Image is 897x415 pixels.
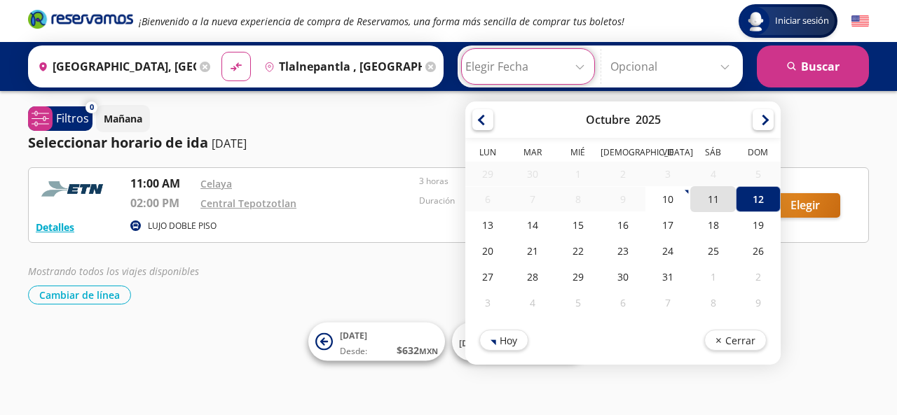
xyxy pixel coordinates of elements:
[556,146,601,162] th: Miércoles
[556,238,601,264] div: 22-Oct-25
[736,212,781,238] div: 19-Oct-25
[645,212,690,238] div: 17-Oct-25
[736,146,781,162] th: Domingo
[601,162,645,186] div: 02-Oct-25
[601,264,645,290] div: 30-Oct-25
[601,238,645,264] div: 23-Oct-25
[465,146,510,162] th: Lunes
[510,162,555,186] div: 30-Sep-25
[90,101,94,113] span: 0
[465,238,510,264] div: 20-Oct-25
[510,146,555,162] th: Martes
[636,112,661,127] div: 2025
[690,212,735,238] div: 18-Oct-25
[556,162,601,186] div: 01-Oct-25
[769,14,835,28] span: Iniciar sesión
[56,110,89,127] p: Filtros
[690,238,735,264] div: 25-Oct-25
[757,45,869,87] button: Buscar
[465,162,510,186] div: 29-Sep-25
[419,346,438,356] small: MXN
[690,290,735,316] div: 08-Nov-25
[465,187,510,211] div: 06-Oct-25
[610,49,736,84] input: Opcional
[690,264,735,290] div: 01-Nov-25
[556,212,601,238] div: 15-Oct-25
[28,8,133,34] a: Brand Logo
[601,146,645,162] th: Jueves
[736,290,781,316] div: 09-Nov-25
[601,290,645,316] div: 06-Nov-25
[736,162,781,186] div: 05-Oct-25
[465,264,510,290] div: 27-Oct-25
[510,264,555,290] div: 28-Oct-25
[645,290,690,316] div: 07-Nov-25
[308,323,445,361] button: [DATE]Desde:$632MXN
[510,238,555,264] div: 21-Oct-25
[32,49,196,84] input: Buscar Origen
[510,290,555,316] div: 04-Nov-25
[130,175,193,192] p: 11:00 AM
[96,105,150,132] button: Mañana
[645,146,690,162] th: Viernes
[479,330,528,351] button: Hoy
[770,193,840,218] button: Elegir
[397,343,438,358] span: $ 632
[645,238,690,264] div: 24-Oct-25
[601,212,645,238] div: 16-Oct-25
[28,265,199,278] em: Mostrando todos los viajes disponibles
[200,177,232,190] a: Celaya
[736,238,781,264] div: 26-Oct-25
[465,212,510,238] div: 13-Oct-25
[104,111,142,126] p: Mañana
[340,330,367,342] span: [DATE]
[736,186,781,212] div: 12-Oct-25
[556,264,601,290] div: 29-Oct-25
[212,135,247,152] p: [DATE]
[28,8,133,29] i: Brand Logo
[200,197,296,210] a: Central Tepotzotlan
[690,146,735,162] th: Sábado
[130,195,193,211] p: 02:00 PM
[586,112,630,127] div: Octubre
[465,49,591,84] input: Elegir Fecha
[259,49,423,84] input: Buscar Destino
[556,290,601,316] div: 05-Nov-25
[510,212,555,238] div: 14-Oct-25
[36,220,74,234] button: Detalles
[419,195,631,207] p: Duración
[36,175,113,203] img: RESERVAMOS
[459,337,486,349] span: [DATE]
[510,187,555,211] div: 07-Oct-25
[556,187,601,211] div: 08-Oct-25
[704,330,767,351] button: Cerrar
[690,186,735,212] div: 11-Oct-25
[465,290,510,316] div: 03-Nov-25
[645,162,690,186] div: 03-Oct-25
[139,15,624,28] em: ¡Bienvenido a la nueva experiencia de compra de Reservamos, una forma más sencilla de comprar tus...
[736,264,781,290] div: 02-Nov-25
[851,13,869,30] button: English
[645,186,690,212] div: 10-Oct-25
[148,220,217,232] p: LUJO DOBLE PISO
[28,106,93,131] button: 0Filtros
[419,175,631,188] p: 3 horas
[28,132,208,153] p: Seleccionar horario de ida
[340,345,367,358] span: Desde:
[690,162,735,186] div: 04-Oct-25
[601,187,645,211] div: 09-Oct-25
[645,264,690,290] div: 31-Oct-25
[28,286,131,304] button: Cambiar de línea
[452,323,589,361] button: [DATE]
